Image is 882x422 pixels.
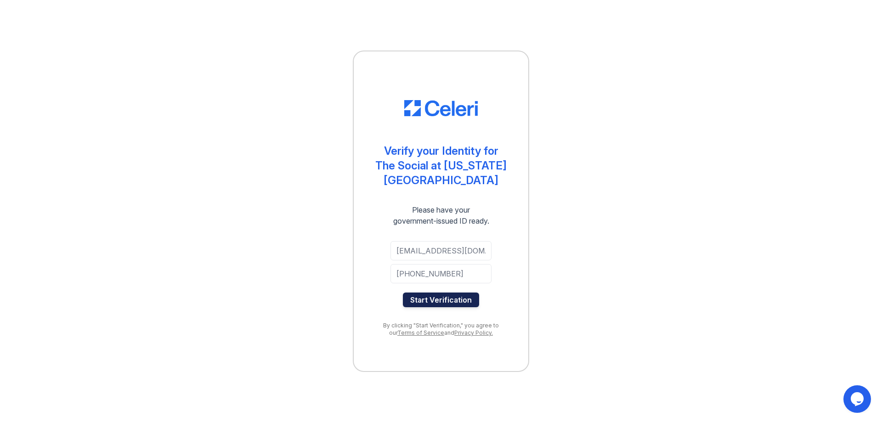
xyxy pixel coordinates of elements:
[377,204,506,226] div: Please have your government-issued ID ready.
[454,329,493,336] a: Privacy Policy.
[372,322,510,337] div: By clicking "Start Verification," you agree to our and
[404,100,478,117] img: CE_Logo_Blue-a8612792a0a2168367f1c8372b55b34899dd931a85d93a1a3d3e32e68fde9ad4.png
[403,293,479,307] button: Start Verification
[372,144,510,188] div: Verify your Identity for The Social at [US_STATE][GEOGRAPHIC_DATA]
[397,329,444,336] a: Terms of Service
[843,385,873,413] iframe: chat widget
[390,264,492,283] input: Phone
[390,241,492,260] input: Email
